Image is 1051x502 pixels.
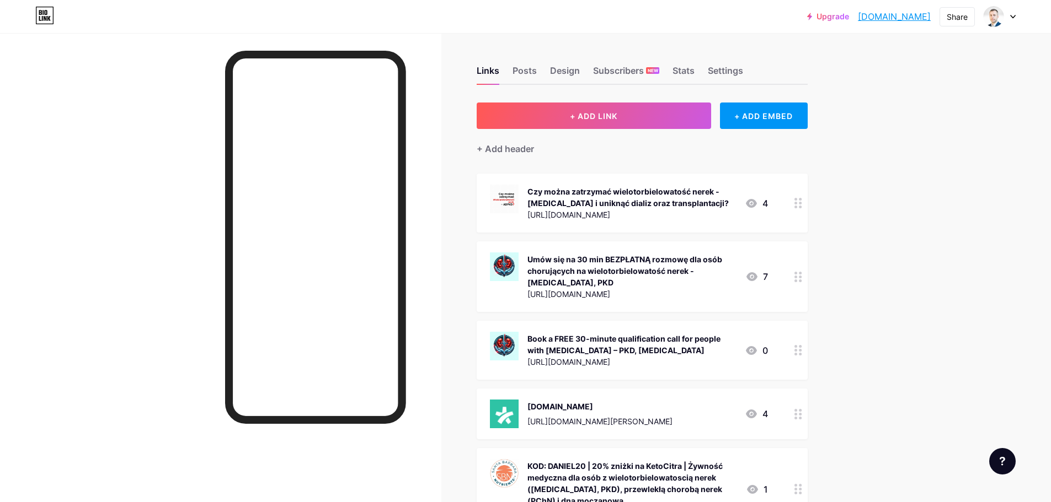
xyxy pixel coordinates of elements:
div: Umów się na 30 min BEZPŁATNĄ rozmowę dla osób chorujących na wielotorbielowatość nerek - [MEDICAL... [527,253,737,288]
div: 1 [746,483,768,496]
div: [URL][DOMAIN_NAME][PERSON_NAME] [527,415,673,427]
div: [URL][DOMAIN_NAME] [527,288,737,300]
img: Daniel Pindral [983,6,1004,27]
span: NEW [648,67,658,74]
span: + ADD LINK [570,111,617,121]
img: Czy można zatrzymać wielotorbielowatość nerek - ADPKD i uniknąć dializ oraz transplantacji? [490,185,519,213]
div: + Add header [477,142,534,155]
div: [URL][DOMAIN_NAME] [527,356,736,368]
img: ZnanyLekarz.pl [490,400,519,428]
img: KOD: DANIEL20 | 20% zniżki na KetoCitra | Żywność medyczna dla osób z wielotorbielowatoscią nerek... [490,459,519,488]
div: + ADD EMBED [720,102,808,129]
div: 4 [745,197,768,210]
div: Czy można zatrzymać wielotorbielowatość nerek - [MEDICAL_DATA] i uniknąć dializ oraz transplantacji? [527,186,736,209]
div: Posts [513,64,537,84]
div: Subscribers [593,64,659,84]
div: 4 [745,407,768,420]
div: Settings [708,64,743,84]
div: Stats [673,64,695,84]
div: [DOMAIN_NAME] [527,401,673,412]
img: Book a FREE 30-minute qualification call for people with polycystic kidney disease – PKD, ADPKD [490,332,519,360]
div: Share [947,11,968,23]
button: + ADD LINK [477,102,711,129]
div: 0 [745,344,768,357]
a: [DOMAIN_NAME] [858,10,931,23]
div: Book a FREE 30-minute qualification call for people with [MEDICAL_DATA] – PKD, [MEDICAL_DATA] [527,333,736,356]
div: Links [477,64,499,84]
img: Umów się na 30 min BEZPŁATNĄ rozmowę dla osób chorujących na wielotorbielowatość nerek - ADPKD, PKD [490,252,519,281]
a: Upgrade [807,12,849,21]
div: 7 [745,270,768,283]
div: Design [550,64,580,84]
div: [URL][DOMAIN_NAME] [527,209,736,220]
